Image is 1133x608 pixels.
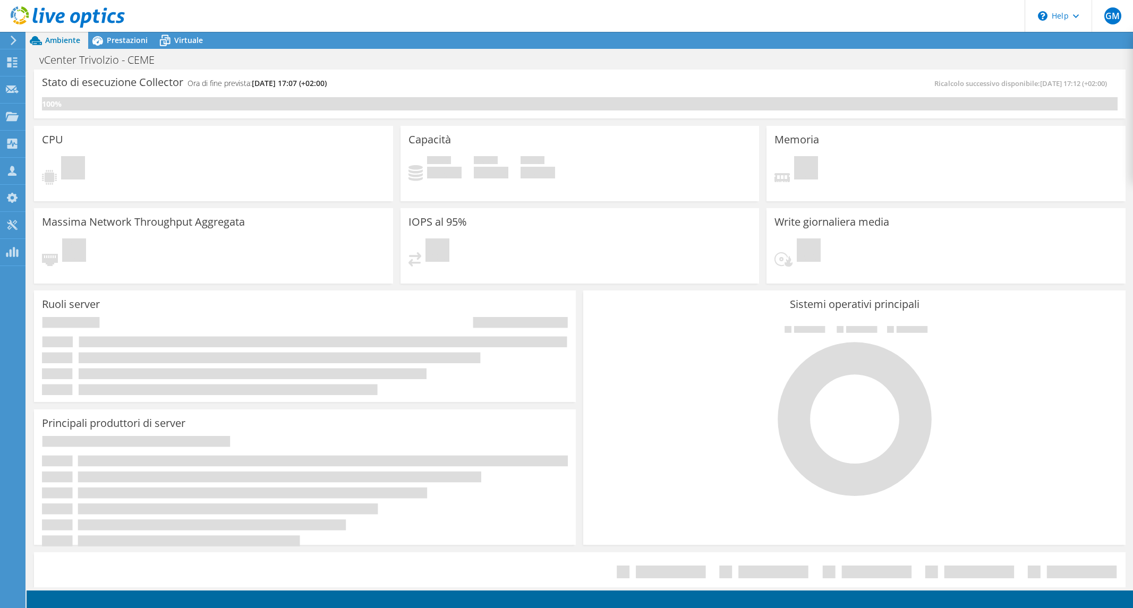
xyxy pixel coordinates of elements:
span: In sospeso [794,156,818,182]
span: Prestazioni [107,35,148,45]
h3: IOPS al 95% [408,216,467,228]
span: [DATE] 17:12 (+02:00) [1040,79,1107,88]
span: Ricalcolo successivo disponibile: [934,79,1112,88]
span: In sospeso [425,238,449,264]
span: [DATE] 17:07 (+02:00) [252,78,327,88]
h4: 0 GiB [521,167,555,178]
h3: Principali produttori di server [42,417,185,429]
svg: \n [1038,11,1047,21]
h3: CPU [42,134,63,145]
h3: Sistemi operativi principali [591,298,1117,310]
h3: Ruoli server [42,298,100,310]
span: In uso [427,156,451,167]
h1: vCenter Trivolzio - CEME [35,54,171,66]
span: Disponibile [474,156,498,167]
span: In sospeso [61,156,85,182]
h3: Write giornaliera media [774,216,889,228]
h4: Ora di fine prevista: [188,78,327,89]
h3: Capacità [408,134,451,145]
span: Totale [521,156,544,167]
span: GM [1104,7,1121,24]
h3: Memoria [774,134,819,145]
span: In sospeso [797,238,821,264]
h4: 0 GiB [474,167,508,178]
span: Virtuale [174,35,203,45]
h3: Massima Network Throughput Aggregata [42,216,245,228]
span: In sospeso [62,238,86,264]
h4: 0 GiB [427,167,462,178]
span: Ambiente [45,35,80,45]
